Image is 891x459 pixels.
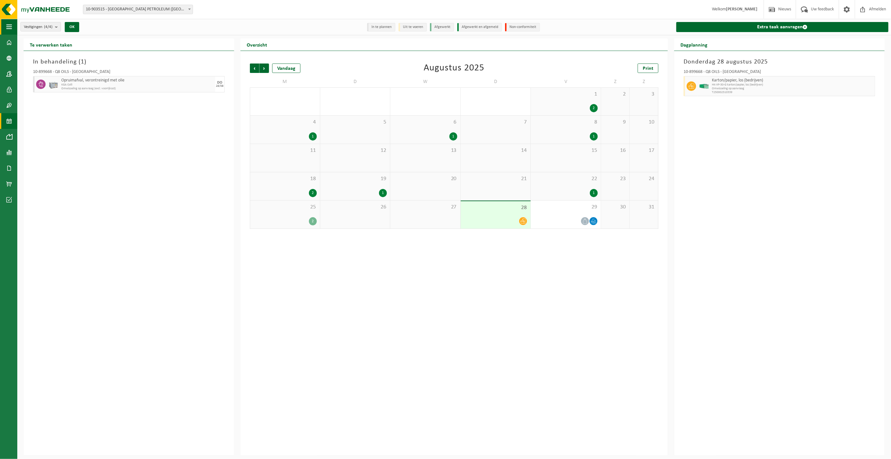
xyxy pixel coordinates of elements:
span: 19 [323,175,387,182]
button: Vestigingen(4/4) [20,22,61,31]
td: D [461,76,531,87]
td: V [531,76,601,87]
span: 23 [604,175,626,182]
span: 21 [464,175,528,182]
img: HK-XP-30-GN-00 [699,84,709,89]
span: 27 [393,204,457,211]
span: 8 [534,119,598,126]
li: Non-conformiteit [505,23,540,31]
button: OK [65,22,79,32]
td: M [250,76,320,87]
a: Print [638,64,658,73]
span: 24 [633,175,655,182]
div: 1 [379,189,387,197]
h2: Overzicht [240,38,273,51]
span: Omwisseling op aanvraag (excl. voorrijkost) [61,87,214,91]
li: Afgewerkt [430,23,454,31]
a: Extra taak aanvragen [676,22,888,32]
div: 1 [590,132,598,141]
span: 20 [393,175,457,182]
span: 18 [253,175,317,182]
div: 10-899668 - Q8 OILS - [GEOGRAPHIC_DATA] [684,70,875,76]
td: Z [601,76,630,87]
span: 1 [81,59,84,65]
span: 10 [633,119,655,126]
span: 12 [323,147,387,154]
span: Vestigingen [24,22,52,32]
span: HK-XP-30-G karton/papier, los (bedrijven) [712,83,873,87]
span: 11 [253,147,317,154]
span: 4 [253,119,317,126]
h2: Dagplanning [674,38,714,51]
div: 2 [309,189,317,197]
span: 10-903515 - KUWAIT PETROLEUM (BELGIUM) NV - ANTWERPEN [83,5,193,14]
span: 30 [604,204,626,211]
span: 22 [534,175,598,182]
span: 14 [464,147,528,154]
span: 29 [534,204,598,211]
span: 2 [604,91,626,98]
span: 15 [534,147,598,154]
h2: Te verwerken taken [24,38,79,51]
div: DO [217,81,223,85]
td: Z [630,76,658,87]
span: 13 [393,147,457,154]
span: Volgende [260,64,269,73]
li: Afgewerkt en afgemeld [457,23,502,31]
div: 28/08 [216,85,224,88]
span: Karton/papier, los (bedrijven) [712,78,873,83]
strong: [PERSON_NAME] [726,7,757,12]
span: Omwisseling op aanvraag [712,87,873,91]
td: D [320,76,391,87]
li: Uit te voeren [399,23,427,31]
li: In te plannen [367,23,395,31]
span: Opruimafval, verontreinigd met olie [61,78,214,83]
span: 25 [253,204,317,211]
span: KGA Colli [61,83,214,87]
div: 2 [590,104,598,112]
span: T250002510339 [712,91,873,94]
div: Augustus 2025 [424,64,485,73]
div: 1 [309,132,317,141]
h3: Donderdag 28 augustus 2025 [684,57,875,67]
span: Vorige [250,64,259,73]
h3: In behandeling ( ) [33,57,225,67]
td: W [390,76,461,87]
div: 10-899668 - Q8 OILS - [GEOGRAPHIC_DATA] [33,70,225,76]
div: 2 [309,217,317,225]
span: 26 [323,204,387,211]
span: 9 [604,119,626,126]
div: Vandaag [272,64,300,73]
span: 16 [604,147,626,154]
span: Print [643,66,653,71]
span: 31 [633,204,655,211]
span: 6 [393,119,457,126]
span: 3 [633,91,655,98]
span: 28 [464,204,528,211]
span: 17 [633,147,655,154]
div: 1 [590,189,598,197]
div: 1 [449,132,457,141]
img: PB-LB-0680-HPE-GY-11 [49,80,58,89]
count: (4/4) [44,25,52,29]
span: 5 [323,119,387,126]
span: 1 [534,91,598,98]
span: 7 [464,119,528,126]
